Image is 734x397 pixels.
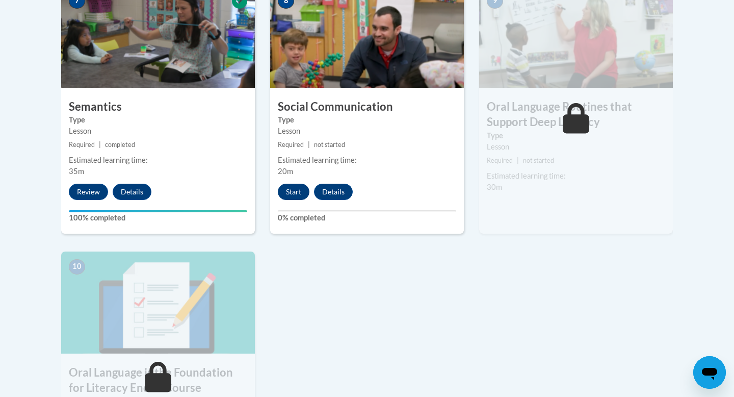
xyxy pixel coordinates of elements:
h3: Oral Language Routines that Support Deep Literacy [479,99,673,131]
div: Lesson [69,126,247,137]
div: Your progress [69,210,247,212]
span: 20m [278,167,293,176]
button: Review [69,184,108,200]
label: 100% completed [69,212,247,224]
span: Required [278,141,304,148]
span: 30m [487,183,502,191]
div: Lesson [487,141,665,153]
span: not started [314,141,345,148]
button: Start [278,184,309,200]
label: Type [487,130,665,141]
span: 10 [69,259,85,275]
label: 0% completed [278,212,456,224]
h3: Semantics [61,99,255,115]
span: | [308,141,310,148]
div: Estimated learning time: [69,155,247,166]
span: Required [487,157,513,164]
span: 35m [69,167,84,176]
div: Lesson [278,126,456,137]
div: Estimated learning time: [278,155,456,166]
span: | [517,157,519,164]
button: Details [314,184,353,200]
div: Estimated learning time: [487,170,665,182]
button: Details [113,184,151,200]
span: completed [105,141,135,148]
span: Required [69,141,95,148]
span: not started [523,157,554,164]
img: Course Image [61,252,255,354]
h3: Social Communication [270,99,464,115]
iframe: Button to launch messaging window [693,356,726,389]
span: | [99,141,101,148]
label: Type [278,114,456,126]
label: Type [69,114,247,126]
